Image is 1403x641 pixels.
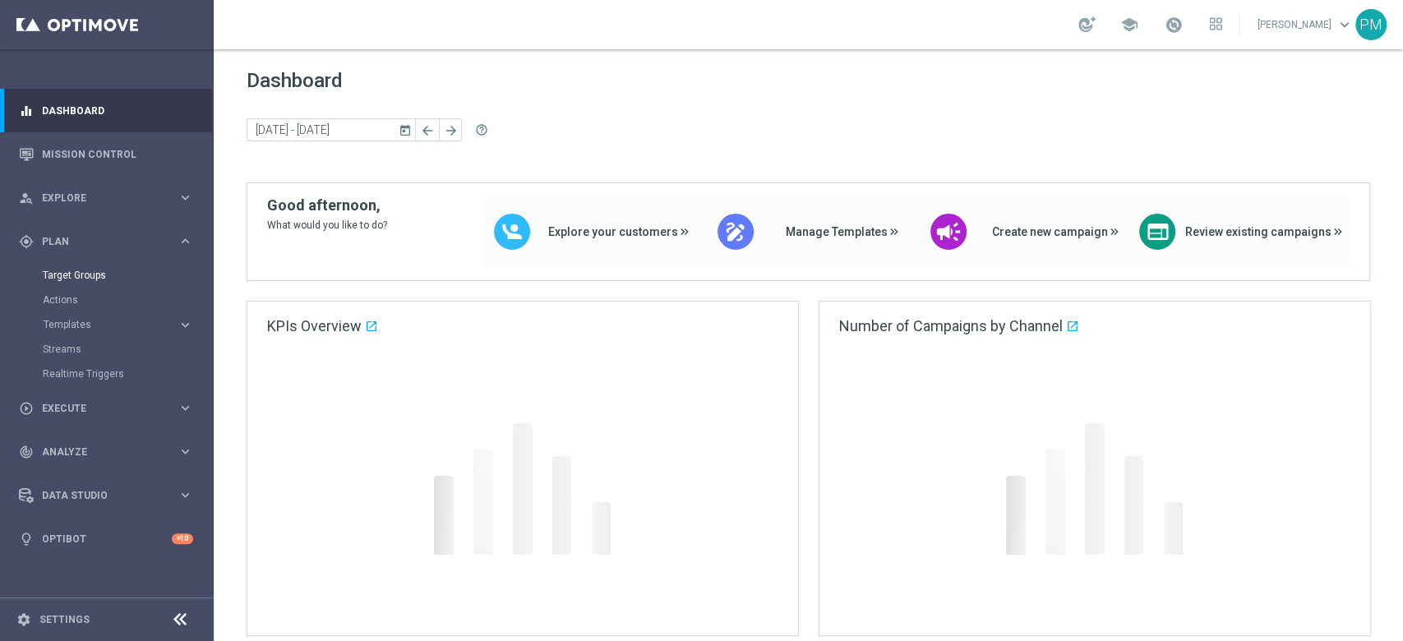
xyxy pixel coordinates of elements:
div: Realtime Triggers [43,362,212,386]
i: keyboard_arrow_right [178,444,193,459]
i: keyboard_arrow_right [178,233,193,249]
div: Data Studio [19,488,178,503]
div: Streams [43,337,212,362]
a: Realtime Triggers [43,367,171,380]
span: Explore [42,193,178,203]
button: equalizer Dashboard [18,104,194,118]
i: settings [16,612,31,627]
span: Data Studio [42,491,178,500]
button: Templates keyboard_arrow_right [43,318,194,331]
button: Mission Control [18,148,194,161]
span: Analyze [42,447,178,457]
i: keyboard_arrow_right [178,190,193,205]
i: keyboard_arrow_right [178,400,193,416]
button: track_changes Analyze keyboard_arrow_right [18,445,194,459]
button: Data Studio keyboard_arrow_right [18,489,194,502]
a: Streams [43,343,171,356]
div: Analyze [19,445,178,459]
div: Explore [19,191,178,205]
i: lightbulb [19,532,34,546]
i: keyboard_arrow_right [178,317,193,333]
div: Execute [19,401,178,416]
span: Plan [42,237,178,247]
a: Dashboard [42,89,193,132]
div: Dashboard [19,89,193,132]
a: Settings [39,615,90,625]
div: +10 [172,533,193,544]
a: Target Groups [43,269,171,282]
i: equalizer [19,104,34,118]
span: school [1120,16,1138,34]
div: Actions [43,288,212,312]
i: person_search [19,191,34,205]
div: Target Groups [43,263,212,288]
i: keyboard_arrow_right [178,487,193,503]
a: Optibot [42,517,172,560]
span: Templates [44,320,161,330]
div: Templates [43,312,212,337]
span: Execute [42,404,178,413]
i: play_circle_outline [19,401,34,416]
button: lightbulb Optibot +10 [18,533,194,546]
div: Plan [19,234,178,249]
div: Templates [44,320,178,330]
div: Optibot [19,517,193,560]
div: PM [1355,9,1387,40]
i: track_changes [19,445,34,459]
a: [PERSON_NAME]keyboard_arrow_down [1256,12,1355,37]
a: Actions [43,293,171,307]
i: gps_fixed [19,234,34,249]
button: gps_fixed Plan keyboard_arrow_right [18,235,194,248]
button: play_circle_outline Execute keyboard_arrow_right [18,402,194,415]
span: keyboard_arrow_down [1336,16,1354,34]
a: Mission Control [42,132,193,176]
button: person_search Explore keyboard_arrow_right [18,191,194,205]
div: Mission Control [19,132,193,176]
